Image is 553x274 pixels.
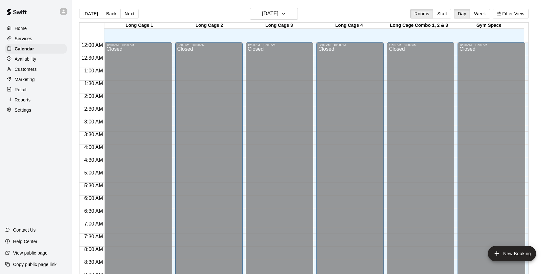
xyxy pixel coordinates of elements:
[454,9,470,19] button: Day
[488,246,536,261] button: add
[83,196,105,201] span: 6:00 AM
[5,75,67,84] a: Marketing
[83,68,105,73] span: 1:00 AM
[314,23,384,29] div: Long Cage 4
[104,23,174,29] div: Long Cage 1
[15,76,35,83] p: Marketing
[5,105,67,115] a: Settings
[13,261,57,268] p: Copy public page link
[250,8,298,20] button: [DATE]
[15,86,27,93] p: Retail
[15,25,27,32] p: Home
[83,170,105,175] span: 5:00 AM
[318,43,382,47] div: 12:00 AM – 10:00 AM
[83,157,105,163] span: 4:30 AM
[174,23,244,29] div: Long Cage 2
[5,95,67,105] a: Reports
[5,44,67,54] a: Calendar
[244,23,314,29] div: Long Cage 3
[15,46,34,52] p: Calendar
[83,93,105,99] span: 2:00 AM
[83,132,105,137] span: 3:30 AM
[5,85,67,94] a: Retail
[83,247,105,252] span: 8:00 AM
[459,43,523,47] div: 12:00 AM – 10:00 AM
[410,9,433,19] button: Rooms
[5,64,67,74] a: Customers
[83,81,105,86] span: 1:30 AM
[83,234,105,239] span: 7:30 AM
[13,227,36,233] p: Contact Us
[15,35,32,42] p: Services
[15,66,37,72] p: Customers
[79,9,102,19] button: [DATE]
[83,183,105,188] span: 5:30 AM
[83,144,105,150] span: 4:00 AM
[83,221,105,226] span: 7:00 AM
[13,238,37,245] p: Help Center
[433,9,451,19] button: Staff
[5,24,67,33] a: Home
[5,54,67,64] a: Availability
[102,9,121,19] button: Back
[13,250,48,256] p: View public page
[389,43,452,47] div: 12:00 AM – 10:00 AM
[454,23,524,29] div: Gym Space
[470,9,490,19] button: Week
[80,55,105,61] span: 12:30 AM
[15,97,31,103] p: Reports
[248,43,311,47] div: 12:00 AM – 10:00 AM
[83,208,105,214] span: 6:30 AM
[493,9,528,19] button: Filter View
[177,43,241,47] div: 12:00 AM – 10:00 AM
[83,119,105,124] span: 3:00 AM
[15,56,36,62] p: Availability
[120,9,138,19] button: Next
[262,9,278,18] h6: [DATE]
[80,42,105,48] span: 12:00 AM
[83,106,105,112] span: 2:30 AM
[384,23,454,29] div: Long Cage Combo 1, 2 & 3
[106,43,170,47] div: 12:00 AM – 10:00 AM
[15,107,31,113] p: Settings
[83,259,105,265] span: 8:30 AM
[5,34,67,43] a: Services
